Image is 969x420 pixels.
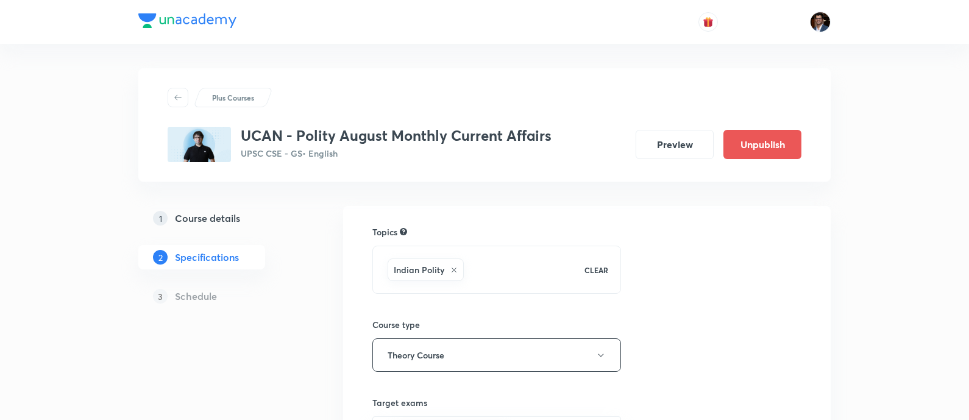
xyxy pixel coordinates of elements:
p: 2 [153,250,168,265]
h6: Indian Polity [394,263,444,276]
p: 3 [153,289,168,304]
button: Theory Course [372,338,621,372]
p: Plus Courses [212,92,254,103]
p: UPSC CSE - GS • English [241,147,552,160]
img: 5E3BE026-9BAB-44DC-A779-938DBFEEEC88_plus.png [168,127,231,162]
p: CLEAR [584,265,608,276]
h5: Schedule [175,289,217,304]
h5: Course details [175,211,240,226]
a: Company Logo [138,13,236,31]
img: avatar [703,16,714,27]
h3: UCAN - Polity August Monthly Current Affairs [241,127,552,144]
button: Preview [636,130,714,159]
h5: Specifications [175,250,239,265]
p: 1 [153,211,168,226]
a: 1Course details [138,206,304,230]
h6: Target exams [372,396,621,409]
h6: Topics [372,226,397,238]
img: Company Logo [138,13,236,28]
img: Amber Nigam [810,12,831,32]
h6: Course type [372,318,621,331]
button: Unpublish [723,130,801,159]
div: Search for topics [400,226,407,237]
button: avatar [698,12,718,32]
